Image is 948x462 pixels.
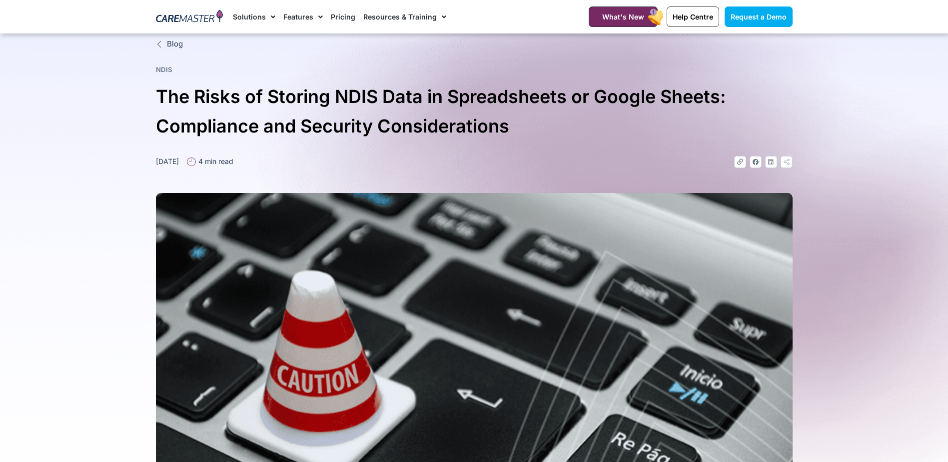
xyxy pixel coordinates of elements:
span: Blog [164,38,183,50]
span: 4 min read [196,156,233,166]
img: CareMaster Logo [156,9,223,24]
a: What's New [589,6,658,27]
span: What's New [602,12,644,21]
h1: The Risks of Storing NDIS Data in Spreadsheets or Google Sheets: Compliance and Security Consider... [156,82,793,141]
time: [DATE] [156,157,179,165]
a: Blog [156,38,793,50]
a: Help Centre [667,6,719,27]
a: Request a Demo [725,6,793,27]
a: NDIS [156,65,172,73]
span: Request a Demo [731,12,787,21]
span: Help Centre [673,12,713,21]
